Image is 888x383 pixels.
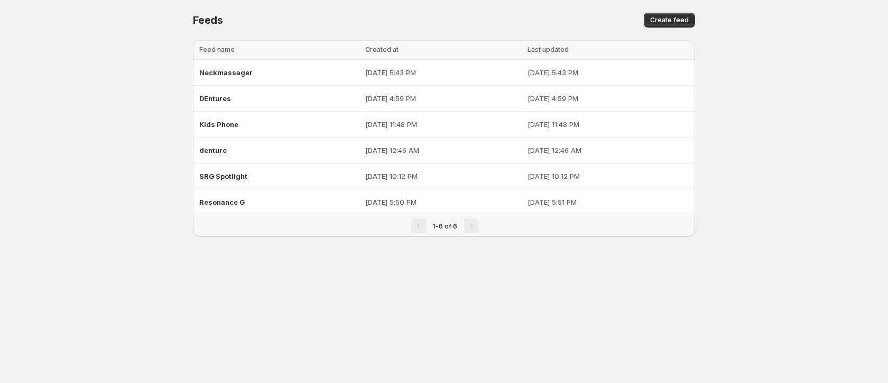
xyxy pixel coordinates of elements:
[199,68,253,77] span: Neckmassager
[199,198,245,206] span: Resonance G
[365,93,521,104] p: [DATE] 4:59 PM
[528,119,689,130] p: [DATE] 11:48 PM
[365,67,521,78] p: [DATE] 5:43 PM
[199,94,231,103] span: DEntures
[528,93,689,104] p: [DATE] 4:59 PM
[644,13,695,28] button: Create feed
[650,16,689,24] span: Create feed
[528,45,569,53] span: Last updated
[193,14,223,26] span: Feeds
[365,171,521,181] p: [DATE] 10:12 PM
[433,222,457,230] span: 1-6 of 6
[199,146,227,154] span: denture
[199,45,235,53] span: Feed name
[365,197,521,207] p: [DATE] 5:50 PM
[365,145,521,156] p: [DATE] 12:46 AM
[193,215,695,236] nav: Pagination
[528,197,689,207] p: [DATE] 5:51 PM
[528,67,689,78] p: [DATE] 5:43 PM
[528,145,689,156] p: [DATE] 12:46 AM
[528,171,689,181] p: [DATE] 10:12 PM
[365,119,521,130] p: [DATE] 11:48 PM
[199,172,247,180] span: SRG Spotlight
[199,120,238,129] span: Kids Phone
[365,45,399,53] span: Created at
